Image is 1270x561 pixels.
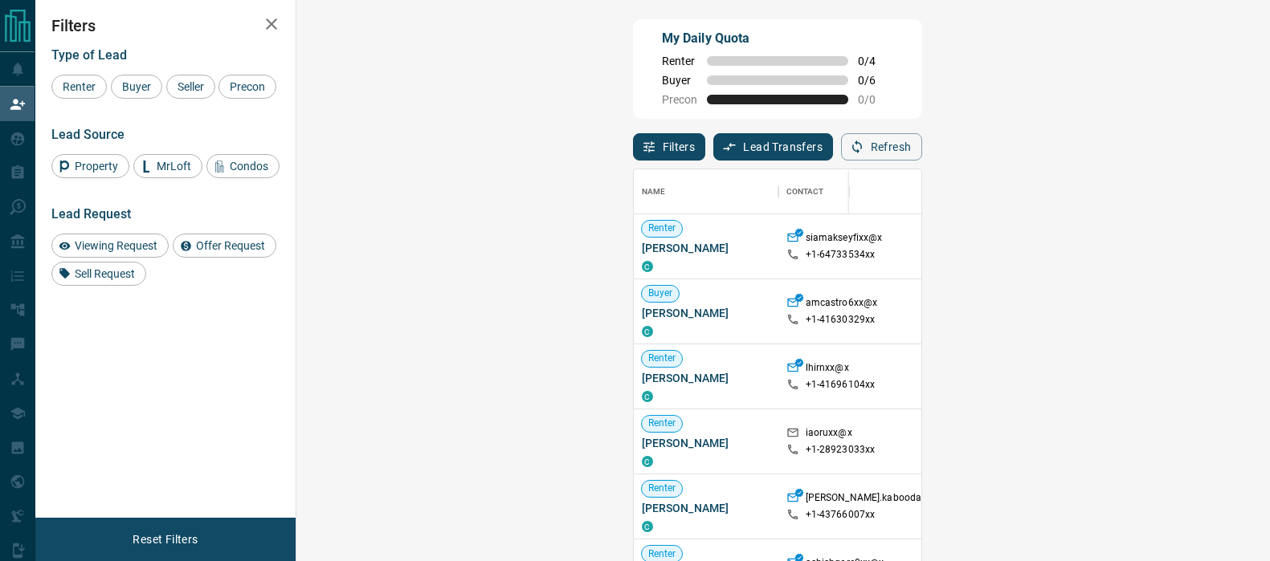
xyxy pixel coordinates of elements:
div: Offer Request [173,234,276,258]
span: Lead Request [51,206,131,222]
p: My Daily Quota [662,29,893,48]
span: Type of Lead [51,47,127,63]
button: Lead Transfers [713,133,833,161]
p: iaoruxx@x [806,426,852,443]
div: Sell Request [51,262,146,286]
span: Renter [642,482,683,495]
div: Contact [778,169,907,214]
div: Precon [218,75,276,99]
div: Property [51,154,129,178]
p: siamakseyfixx@x [806,231,883,248]
span: [PERSON_NAME] [642,305,770,321]
span: Seller [172,80,210,93]
span: [PERSON_NAME] [642,500,770,516]
span: Condos [224,160,274,173]
div: Name [634,169,778,214]
div: Name [642,169,666,214]
span: Renter [642,222,683,235]
span: 0 / 6 [858,74,893,87]
span: Buyer [662,74,697,87]
span: [PERSON_NAME] [642,370,770,386]
div: condos.ca [642,391,653,402]
div: condos.ca [642,326,653,337]
button: Reset Filters [122,526,208,553]
button: Filters [633,133,706,161]
span: MrLoft [151,160,197,173]
span: Renter [642,417,683,430]
span: Renter [57,80,101,93]
h2: Filters [51,16,280,35]
span: Viewing Request [69,239,163,252]
p: lhirnxx@x [806,361,849,378]
span: Lead Source [51,127,125,142]
p: +1- 64733534xx [806,248,876,262]
button: Refresh [841,133,922,161]
span: Offer Request [190,239,271,252]
span: Buyer [642,287,680,300]
span: [PERSON_NAME] [642,240,770,256]
span: 0 / 4 [858,55,893,67]
span: Precon [224,80,271,93]
div: MrLoft [133,154,202,178]
div: condos.ca [642,521,653,532]
div: Viewing Request [51,234,169,258]
span: Sell Request [69,267,141,280]
div: Buyer [111,75,162,99]
span: Renter [662,55,697,67]
div: condos.ca [642,456,653,467]
span: Precon [662,93,697,106]
span: Renter [642,352,683,365]
p: +1- 28923033xx [806,443,876,457]
div: Contact [786,169,824,214]
div: Seller [166,75,215,99]
span: [PERSON_NAME] [642,435,770,451]
span: Renter [642,547,683,561]
p: +1- 41696104xx [806,378,876,392]
span: Buyer [116,80,157,93]
div: Condos [206,154,280,178]
span: Property [69,160,124,173]
span: 0 / 0 [858,93,893,106]
div: condos.ca [642,261,653,272]
div: Renter [51,75,107,99]
p: +1- 41630329xx [806,313,876,327]
p: +1- 43766007xx [806,508,876,522]
p: amcastro6xx@x [806,296,878,313]
p: [PERSON_NAME].kaboodaxx@x [806,491,945,508]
